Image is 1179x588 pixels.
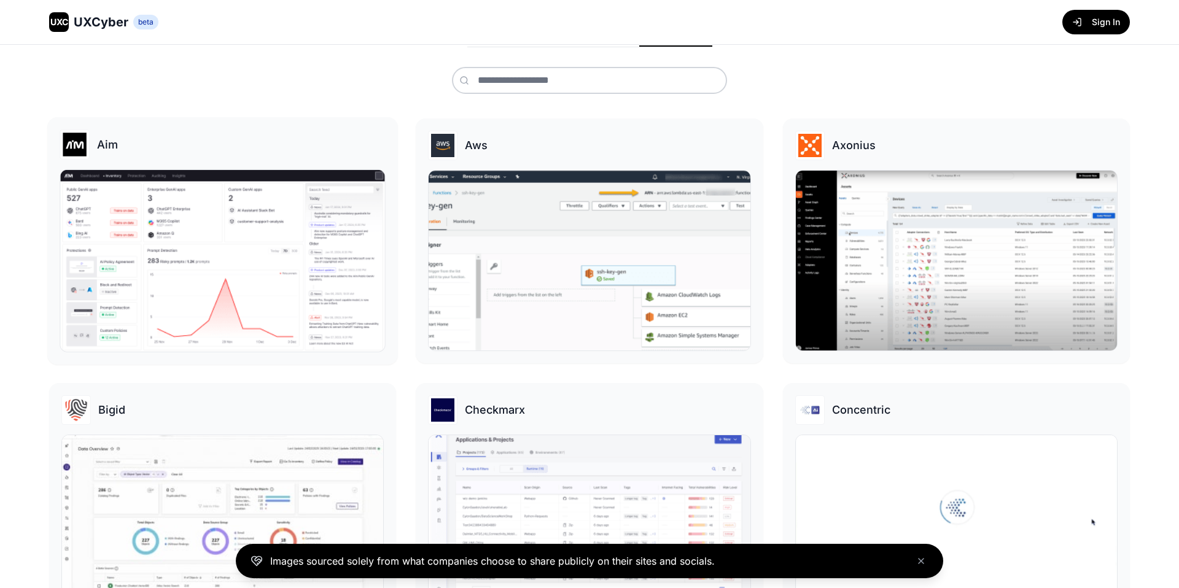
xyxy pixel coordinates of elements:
[49,118,396,363] a: Aim logoAimAim gallery
[796,131,824,160] img: Axonius logo
[50,16,68,28] span: UXC
[796,396,824,424] img: Concentric logo
[429,131,457,160] img: Aws logo
[465,401,525,419] h3: Checkmarx
[429,396,457,424] img: Checkmarx logo
[796,171,1117,350] img: Axonius gallery
[416,118,763,363] a: Aws logoAwsAws gallery
[832,137,876,154] h3: Axonius
[62,396,90,424] img: Bigid logo
[98,401,125,419] h3: Bigid
[832,401,890,419] h3: Concentric
[429,171,750,350] img: Aws gallery
[1062,10,1130,34] button: Sign In
[465,137,488,154] h3: Aws
[270,554,715,568] p: Images sourced solely from what companies choose to share publicly on their sites and socials.
[133,15,158,29] span: beta
[49,12,158,32] a: UXCUXCyberbeta
[914,554,928,568] button: Close banner
[74,14,128,31] span: UXCyber
[60,170,385,352] img: Aim gallery
[97,136,118,153] h3: Aim
[60,130,88,158] img: Aim logo
[783,118,1130,363] a: Axonius logoAxoniusAxonius gallery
